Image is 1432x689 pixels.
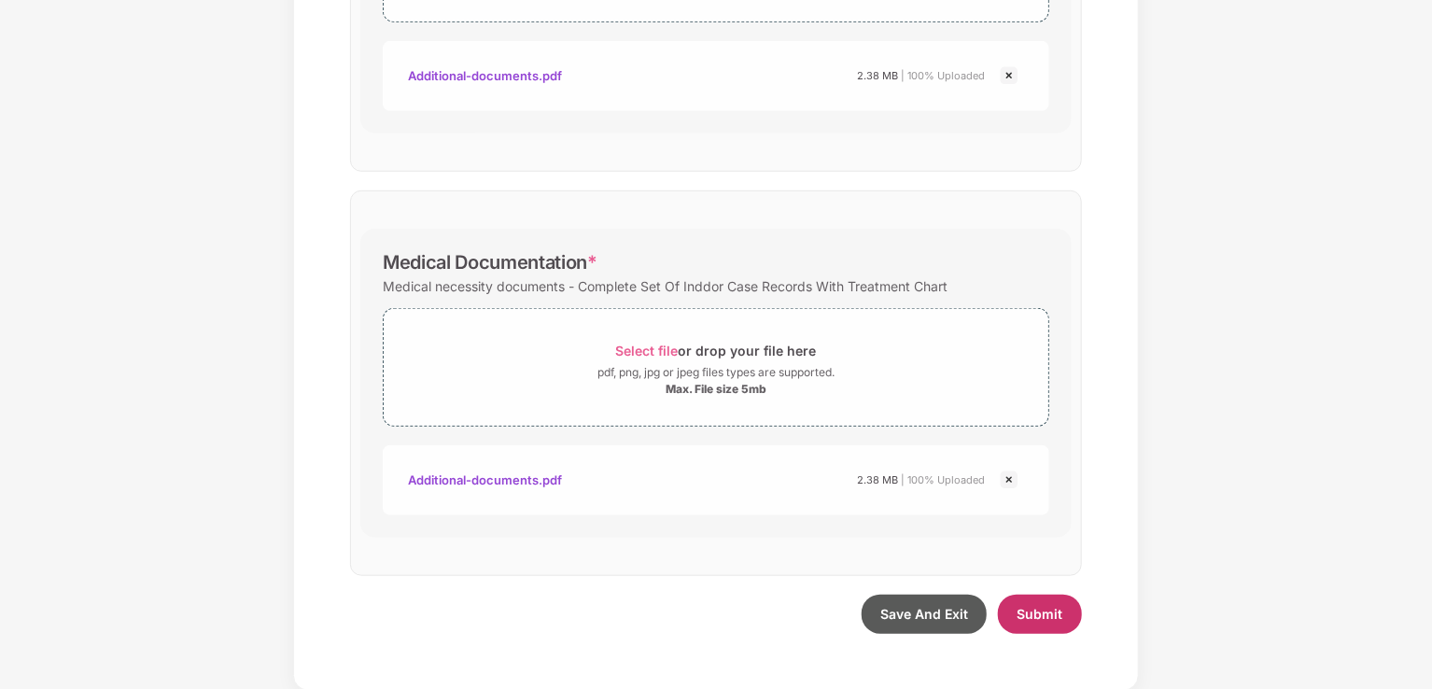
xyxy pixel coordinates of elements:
div: pdf, png, jpg or jpeg files types are supported. [597,363,835,382]
span: 2.38 MB [857,473,898,486]
span: Submit [1018,606,1063,622]
span: 2.38 MB [857,69,898,82]
div: Additional-documents.pdf [408,60,562,91]
div: or drop your file here [616,338,817,363]
span: | 100% Uploaded [901,473,985,486]
div: Additional-documents.pdf [408,464,562,496]
span: Select file [616,343,679,359]
img: svg+xml;base64,PHN2ZyBpZD0iQ3Jvc3MtMjR4MjQiIHhtbG5zPSJodHRwOi8vd3d3LnczLm9yZy8yMDAwL3N2ZyIgd2lkdG... [998,64,1020,87]
button: Save And Exit [862,595,987,634]
img: svg+xml;base64,PHN2ZyBpZD0iQ3Jvc3MtMjR4MjQiIHhtbG5zPSJodHRwOi8vd3d3LnczLm9yZy8yMDAwL3N2ZyIgd2lkdG... [998,469,1020,491]
span: Save And Exit [880,606,968,622]
div: Max. File size 5mb [666,382,766,397]
span: | 100% Uploaded [901,69,985,82]
div: Medical necessity documents - Complete Set Of Inddor Case Records With Treatment Chart [383,274,948,299]
button: Submit [998,595,1082,634]
span: Select fileor drop your file herepdf, png, jpg or jpeg files types are supported.Max. File size 5mb [384,323,1048,412]
div: Medical Documentation [383,251,597,274]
